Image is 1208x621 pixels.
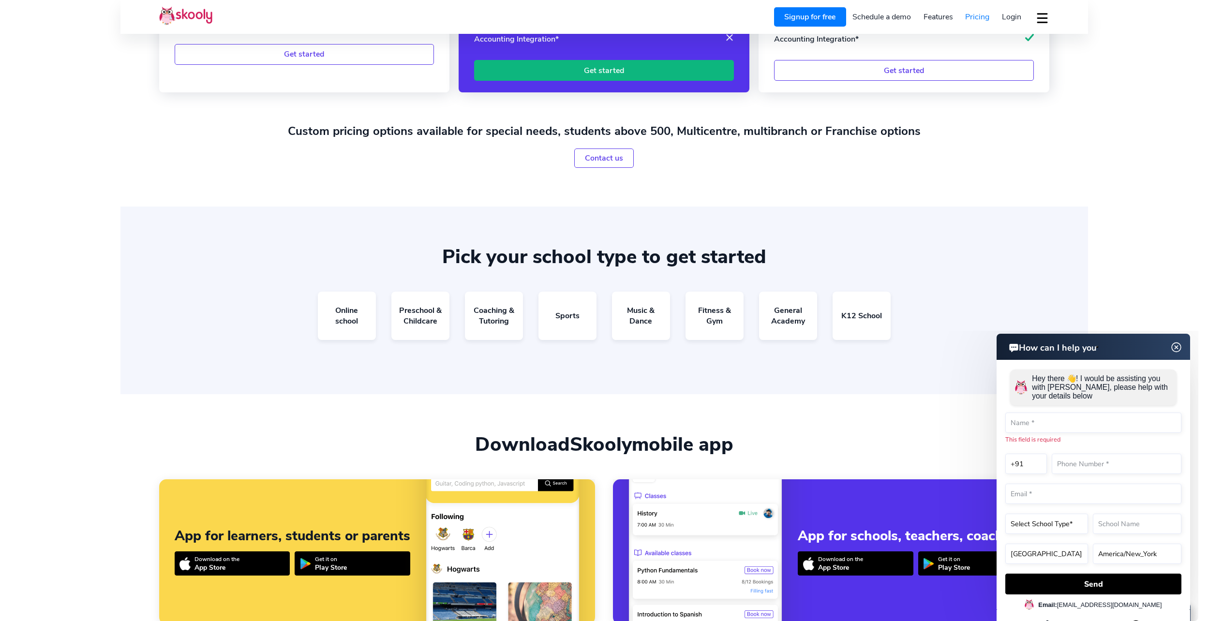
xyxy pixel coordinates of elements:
[774,60,1034,81] a: Get started
[833,292,891,340] a: K12 School
[465,292,523,340] a: Coaching & Tutoring
[996,9,1028,25] a: Login
[194,555,239,563] div: Download on the
[315,555,347,563] div: Get it on
[798,528,1033,544] div: App for schools, teachers, coaches
[175,551,290,576] a: Download on theApp Store
[959,9,996,25] a: Pricing
[159,433,1049,456] div: Download mobile app
[574,148,634,168] a: Contact us
[1002,12,1021,22] span: Login
[538,292,597,340] a: Sports
[774,7,847,27] a: Signup for free
[803,557,814,570] img: icon-appstore
[612,292,670,340] a: Music & Dance
[1035,7,1049,29] button: dropdown menu
[965,12,989,22] span: Pricing
[474,34,559,44] div: Accounting Integration*
[159,245,1049,268] div: Pick your school type to get started
[818,555,863,563] div: Download on the
[295,551,410,576] a: Get it onPlay Store
[774,34,859,44] div: Accounting Integration*
[918,551,1034,576] a: Get it onPlay Store
[917,9,959,25] a: Features
[179,557,191,570] img: icon-appstore
[474,60,734,81] a: Get started
[818,563,863,572] div: App Store
[846,9,917,25] a: Schedule a demo
[159,123,1049,139] h2: Custom pricing options available for special needs, students above 500, Multicentre, multibranch ...
[175,528,410,544] div: App for learners, students or parents
[175,44,434,65] a: Get started
[194,563,239,572] div: App Store
[318,292,376,340] a: Online school
[300,558,311,569] img: icon-playstore
[315,563,347,572] div: Play Store
[759,292,817,340] a: General Academy
[798,551,913,576] a: Download on theApp Store
[570,431,632,458] span: Skooly
[159,6,212,25] img: Skooly
[391,292,449,340] a: Preschool & Childcare
[686,292,744,340] a: Fitness & Gym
